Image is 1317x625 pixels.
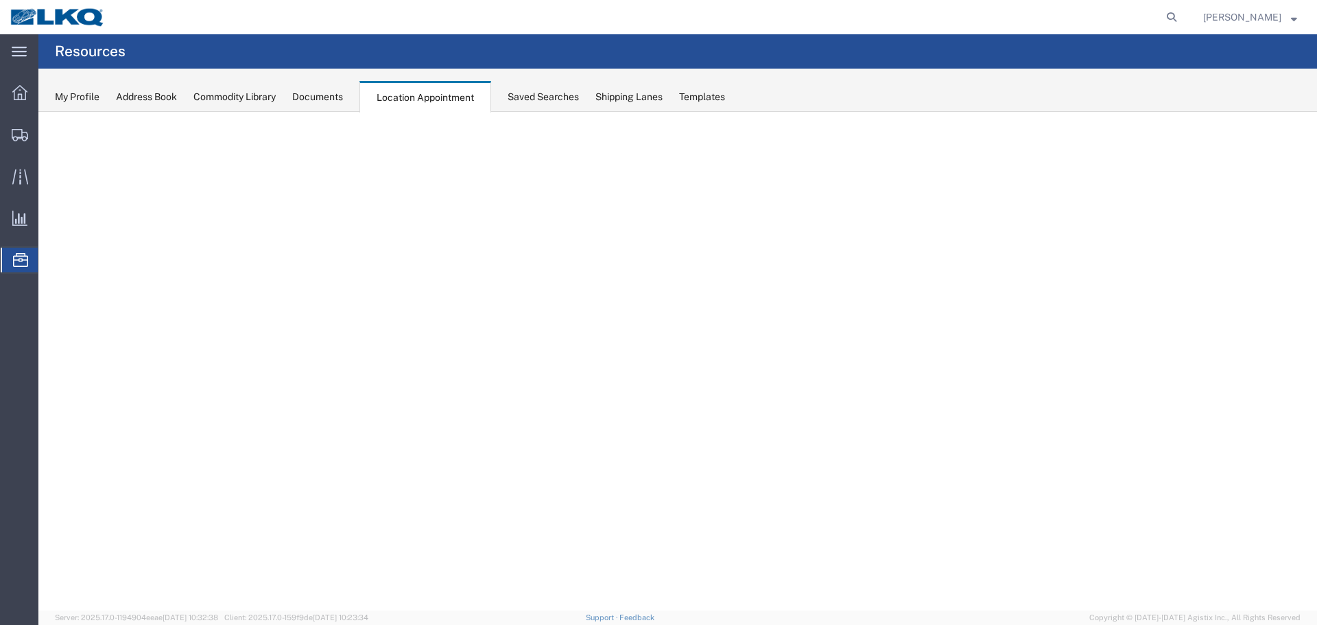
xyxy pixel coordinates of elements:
div: Commodity Library [193,90,276,104]
div: Saved Searches [508,90,579,104]
div: Location Appointment [359,81,491,113]
span: [DATE] 10:23:34 [313,613,368,622]
img: logo [10,7,106,27]
span: Client: 2025.17.0-159f9de [224,613,368,622]
a: Feedback [619,613,654,622]
h4: Resources [55,34,126,69]
button: [PERSON_NAME] [1202,9,1298,25]
div: Templates [679,90,725,104]
div: Address Book [116,90,177,104]
iframe: FS Legacy Container [38,112,1317,611]
a: Support [586,613,620,622]
span: Copyright © [DATE]-[DATE] Agistix Inc., All Rights Reserved [1089,612,1301,624]
div: My Profile [55,90,99,104]
span: Server: 2025.17.0-1194904eeae [55,613,218,622]
div: Shipping Lanes [595,90,663,104]
span: Alfredo Garcia [1203,10,1281,25]
div: Documents [292,90,343,104]
span: [DATE] 10:32:38 [163,613,218,622]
